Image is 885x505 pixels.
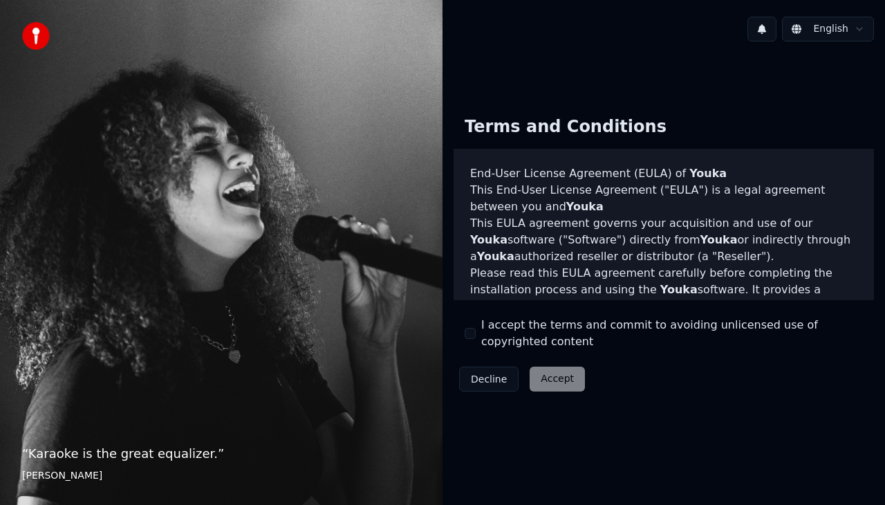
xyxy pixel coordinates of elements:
[470,265,857,331] p: Please read this EULA agreement carefully before completing the installation process and using th...
[470,215,857,265] p: This EULA agreement governs your acquisition and use of our software ("Software") directly from o...
[566,200,604,213] span: Youka
[454,105,678,149] div: Terms and Conditions
[470,233,507,246] span: Youka
[22,444,420,463] p: “ Karaoke is the great equalizer. ”
[22,469,420,483] footer: [PERSON_NAME]
[700,233,738,246] span: Youka
[481,317,863,350] label: I accept the terms and commit to avoiding unlicensed use of copyrighted content
[470,165,857,182] h3: End-User License Agreement (EULA) of
[459,367,519,392] button: Decline
[22,22,50,50] img: youka
[660,283,698,296] span: Youka
[470,182,857,215] p: This End-User License Agreement ("EULA") is a legal agreement between you and
[568,300,606,313] span: Youka
[477,250,514,263] span: Youka
[689,167,727,180] span: Youka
